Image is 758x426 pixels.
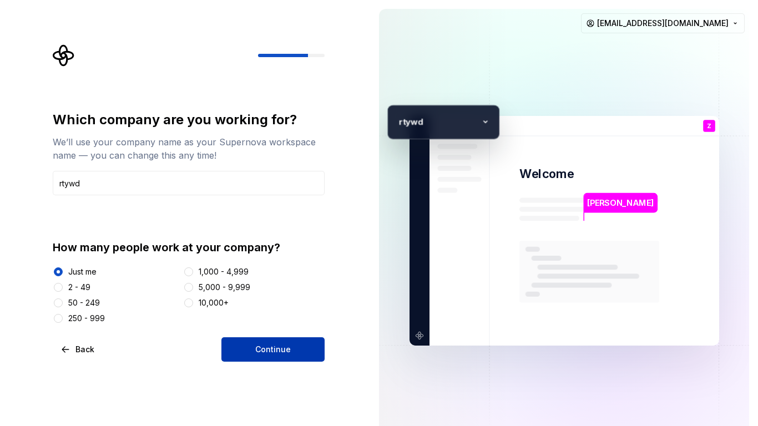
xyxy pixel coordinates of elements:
[68,266,97,277] div: Just me
[68,282,90,293] div: 2 - 49
[53,135,325,162] div: We’ll use your company name as your Supernova workspace name — you can change this any time!
[519,166,574,182] p: Welcome
[255,344,291,355] span: Continue
[393,115,403,129] p: r
[53,240,325,255] div: How many people work at your company?
[53,44,75,67] svg: Supernova Logo
[68,313,105,324] div: 250 - 999
[199,266,249,277] div: 1,000 - 4,999
[581,13,745,33] button: [EMAIL_ADDRESS][DOMAIN_NAME]
[199,282,250,293] div: 5,000 - 9,999
[75,344,94,355] span: Back
[706,123,711,129] p: Z
[597,18,729,29] span: [EMAIL_ADDRESS][DOMAIN_NAME]
[53,171,325,195] input: Company name
[221,337,325,362] button: Continue
[53,337,104,362] button: Back
[587,197,654,209] p: [PERSON_NAME]
[53,111,325,129] div: Which company are you working for?
[403,115,477,129] p: tywd
[199,297,229,308] div: 10,000+
[68,297,100,308] div: 50 - 249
